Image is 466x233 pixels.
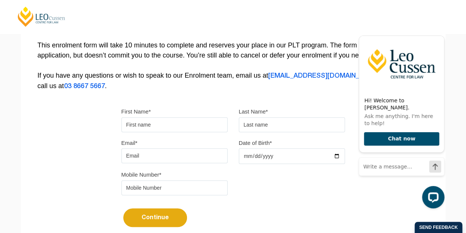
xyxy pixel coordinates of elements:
button: Continue [123,208,187,227]
input: First name [121,117,228,132]
p: This enrolment form will take 10 minutes to complete and reserves your place in our PLT program. ... [38,40,429,91]
a: 03 8667 5667 [64,83,105,89]
label: Last Name* [239,108,268,115]
label: Date of Birth* [239,139,272,147]
h2: Your Enrolment [38,20,429,37]
input: Email [121,148,228,163]
label: Email* [121,139,137,147]
a: [EMAIL_ADDRESS][DOMAIN_NAME] [268,73,380,79]
label: First Name* [121,108,151,115]
input: Mobile Number [121,180,228,195]
iframe: LiveChat chat widget [353,29,447,214]
input: Last name [239,117,345,132]
a: [PERSON_NAME] Centre for Law [17,6,66,27]
label: Mobile Number* [121,171,162,178]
